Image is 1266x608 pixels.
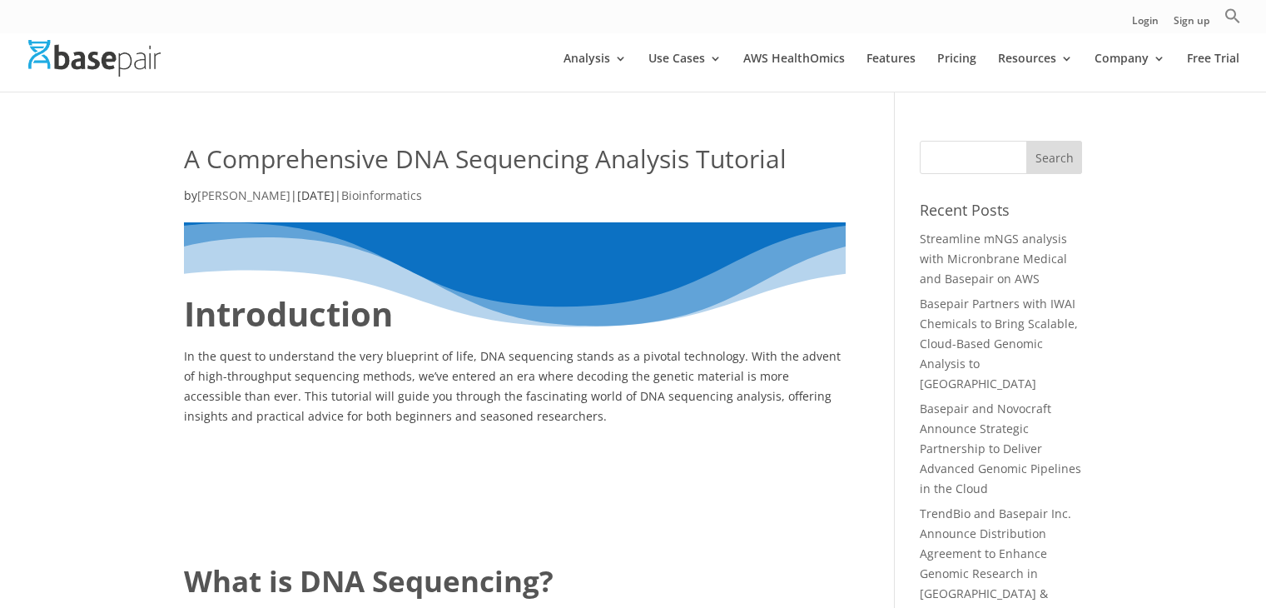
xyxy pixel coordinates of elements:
a: Resources [998,52,1073,92]
p: by | | [184,186,846,218]
h1: A Comprehensive DNA Sequencing Analysis Tutorial [184,141,846,186]
img: Basepair [28,40,161,76]
a: Login [1132,16,1159,33]
a: Bioinformatics [341,187,422,203]
a: Features [866,52,916,92]
a: Free Trial [1187,52,1239,92]
p: In the quest to understand the very blueprint of life, DNA sequencing stands as a pivotal technol... [184,346,846,426]
strong: Introduction [184,291,393,336]
a: Pricing [937,52,976,92]
strong: What is DNA Sequencing? [184,561,554,601]
a: Streamline mNGS analysis with Micronbrane Medical and Basepair on AWS [920,231,1067,287]
a: Search Icon Link [1224,7,1241,33]
h4: Recent Posts [920,199,1082,229]
input: Search [1026,141,1083,174]
a: Sign up [1174,16,1209,33]
a: [PERSON_NAME] [197,187,290,203]
a: Analysis [563,52,627,92]
svg: Search [1224,7,1241,24]
a: Company [1095,52,1165,92]
a: Basepair and Novocraft Announce Strategic Partnership to Deliver Advanced Genomic Pipelines in th... [920,401,1081,496]
a: AWS HealthOmics [743,52,845,92]
span: [DATE] [297,187,335,203]
a: Use Cases [648,52,722,92]
a: Basepair Partners with IWAI Chemicals to Bring Scalable, Cloud-Based Genomic Analysis to [GEOGRAP... [920,296,1078,391]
